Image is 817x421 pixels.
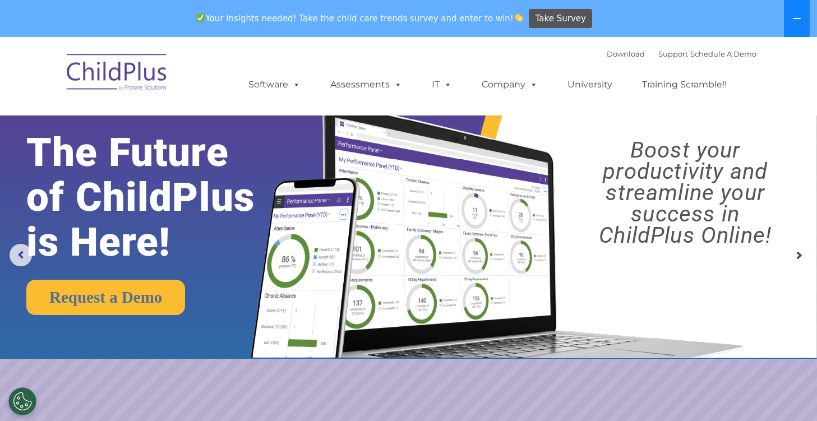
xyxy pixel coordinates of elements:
a: Assessments [319,73,413,96]
a: Schedule A Demo [690,49,756,58]
font: | [607,49,756,58]
rs-layer: Boost your productivity and streamline your success in ChildPlus Online! [564,140,806,246]
a: University [556,73,624,96]
span: Take Survey [536,9,586,29]
span: Phone number [156,120,204,128]
a: Take Survey [529,9,592,29]
rs-layer: The Future of ChildPlus is Here! [26,130,287,265]
span: Your insights needed! Take the child care trends survey and enter to win! [192,7,528,29]
img: ChildPlus by Procare Solutions [61,46,173,102]
img: ✅ [196,13,205,22]
a: IT [421,73,463,96]
button: Cookies Settings [8,387,36,415]
a: Training Scramble!! [631,73,738,96]
a: Company [470,73,549,96]
a: Software [237,73,312,96]
span: Last name [156,74,190,82]
a: Download [607,49,645,58]
a: Request a Demo [26,280,185,315]
a: Support [658,49,688,58]
img: 👏 [514,13,523,22]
